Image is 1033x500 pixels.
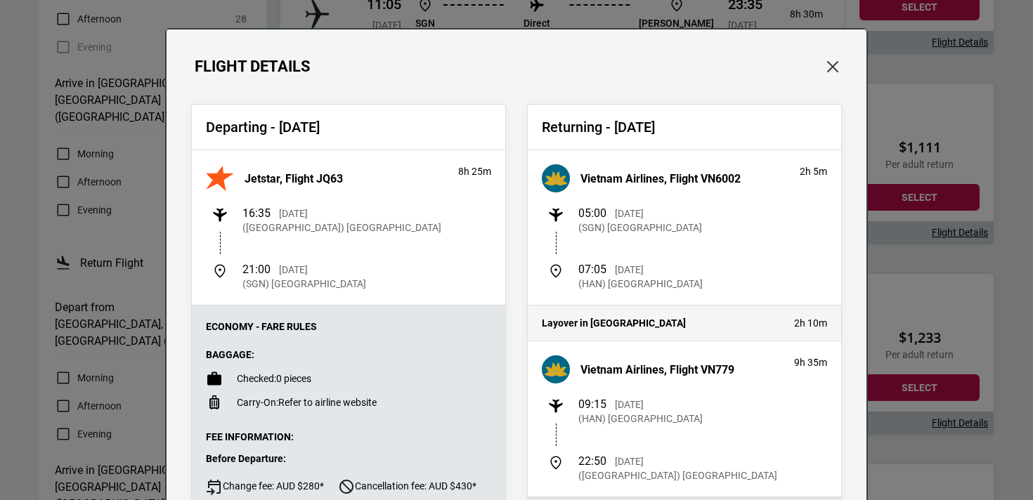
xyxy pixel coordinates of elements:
img: Vietnam Airlines [542,355,570,383]
strong: Fee Information: [206,431,294,442]
p: Refer to airline website [237,395,377,409]
p: (SGN) [GEOGRAPHIC_DATA] [578,221,702,235]
p: ([GEOGRAPHIC_DATA]) [GEOGRAPHIC_DATA] [242,221,441,235]
span: 09:15 [578,397,606,411]
p: [DATE] [615,206,644,221]
p: Economy - Fare Rules [206,320,491,334]
p: [DATE] [615,263,644,277]
span: Checked: [237,373,276,384]
p: 9h 35m [794,355,827,369]
p: 0 pieces [237,371,311,386]
span: Cancellation fee: AUD $430* [338,478,476,495]
h4: Layover in [GEOGRAPHIC_DATA] [542,317,780,329]
button: Close [824,58,842,76]
h1: Flight Details [195,58,311,76]
p: 2h 5m [800,164,827,178]
strong: Baggage: [206,349,254,360]
span: 21:00 [242,263,271,276]
h3: Jetstar, Flight JQ63 [245,172,343,185]
span: Carry-On: [237,397,278,408]
p: ([GEOGRAPHIC_DATA]) [GEOGRAPHIC_DATA] [578,468,777,482]
h2: Departing - [DATE] [206,119,491,136]
p: 2h 10m [794,316,827,330]
h2: Returning - [DATE] [542,119,827,136]
p: (HAN) [GEOGRAPHIC_DATA] [578,277,703,291]
img: Vietnam Airlines [542,164,570,192]
p: [DATE] [615,454,644,468]
p: (HAN) [GEOGRAPHIC_DATA] [578,412,703,426]
span: 22:50 [578,454,606,468]
p: [DATE] [279,263,308,277]
p: [DATE] [279,206,308,221]
p: 8h 25m [458,164,491,178]
span: 07:05 [578,263,606,276]
span: 16:35 [242,206,271,220]
span: 05:00 [578,206,606,220]
p: (SGN) [GEOGRAPHIC_DATA] [242,277,366,291]
span: Change fee: AUD $280* [206,478,324,495]
h3: Vietnam Airlines, Flight VN779 [580,363,734,376]
p: [DATE] [615,397,644,412]
img: Jetstar [206,164,234,192]
strong: Before Departure: [206,453,286,464]
h3: Vietnam Airlines, Flight VN6002 [580,172,741,185]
